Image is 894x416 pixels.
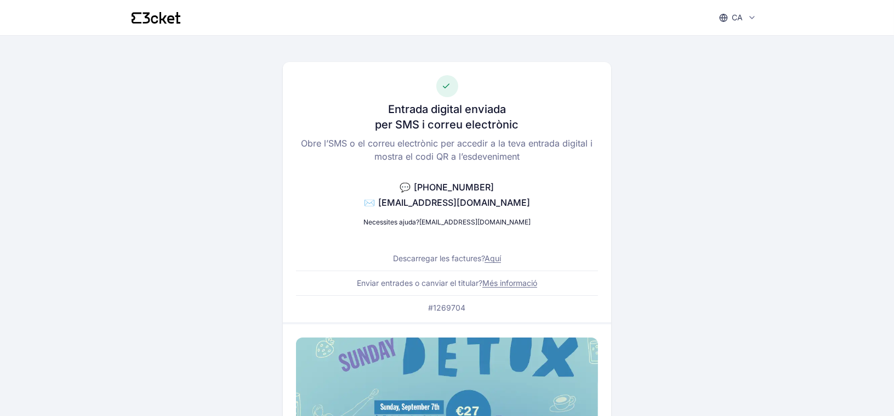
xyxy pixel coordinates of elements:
[485,254,501,263] a: Aquí
[378,197,530,208] span: [EMAIL_ADDRESS][DOMAIN_NAME]
[732,12,743,23] p: ca
[375,117,519,132] h3: per SMS i correu electrònic
[400,182,411,193] span: 💬
[364,197,375,208] span: ✉️
[388,102,506,117] h3: Entrada digital enviada
[414,182,494,193] span: [PHONE_NUMBER]
[296,137,598,163] p: Obre l’SMS o el correu electrònic per accedir a la teva entrada digital i mostra el codi QR a l’e...
[363,218,419,226] span: Necessites ajuda?
[357,278,537,289] p: Enviar entrades o canviar el titular?
[419,218,531,226] a: [EMAIL_ADDRESS][DOMAIN_NAME]
[482,278,537,288] a: Més informació
[393,253,501,264] p: Descarregar les factures?
[429,302,466,313] p: #1269704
